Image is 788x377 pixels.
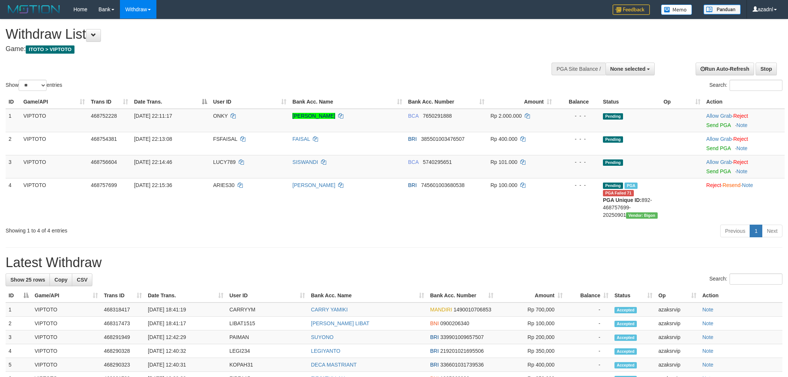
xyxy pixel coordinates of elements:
a: Allow Grab [706,113,732,119]
td: VIPTOTO [20,132,88,155]
td: 892-468757699-20250901 [600,178,661,222]
a: Allow Grab [706,159,732,165]
td: PAIMAN [226,330,308,344]
span: Rp 101.000 [490,159,517,165]
span: Rp 100.000 [490,182,517,188]
span: Pending [603,136,623,143]
td: 4 [6,344,32,358]
span: Accepted [614,307,637,313]
th: Status [600,95,661,109]
a: Note [742,182,753,188]
td: - [566,317,611,330]
a: 1 [750,225,762,237]
span: Copy 336601031739536 to clipboard [440,362,484,368]
h4: Game: [6,45,518,53]
th: Action [703,95,785,109]
span: Vendor URL: https://checkout31.1velocity.biz [626,212,657,219]
label: Show entries [6,80,62,91]
td: azaksrvip [655,344,699,358]
th: Game/API: activate to sort column ascending [32,289,101,302]
td: [DATE] 18:41:17 [145,317,226,330]
td: [DATE] 12:40:31 [145,358,226,372]
a: Reject [706,182,721,188]
div: - - - [558,112,597,120]
a: Send PGA [706,145,731,151]
th: Trans ID: activate to sort column ascending [88,95,131,109]
td: 3 [6,155,20,178]
span: None selected [610,66,646,72]
th: Game/API: activate to sort column ascending [20,95,88,109]
span: 468754381 [91,136,117,142]
th: Op: activate to sort column ascending [661,95,703,109]
th: Amount: activate to sort column ascending [496,289,566,302]
div: PGA Site Balance / [552,63,605,75]
th: Op: activate to sort column ascending [655,289,699,302]
td: VIPTOTO [32,358,101,372]
span: BRI [430,362,439,368]
span: CSV [77,277,88,283]
a: [PERSON_NAME] [292,113,335,119]
a: Reject [733,113,748,119]
div: - - - [558,158,597,166]
td: [DATE] 12:40:32 [145,344,226,358]
a: Reject [733,136,748,142]
div: Showing 1 to 4 of 4 entries [6,224,323,234]
img: panduan.png [703,4,741,15]
td: 468318417 [101,302,145,317]
td: - [566,302,611,317]
a: SISWANDI [292,159,318,165]
td: 468317473 [101,317,145,330]
a: SUYONO [311,334,334,340]
td: VIPTOTO [32,344,101,358]
a: [PERSON_NAME] LIBAT [311,320,369,326]
td: 468290328 [101,344,145,358]
span: 468757699 [91,182,117,188]
td: VIPTOTO [20,178,88,222]
td: CARRYYM [226,302,308,317]
div: - - - [558,135,597,143]
span: 468756604 [91,159,117,165]
td: VIPTOTO [20,155,88,178]
span: Copy 1490010706853 to clipboard [454,307,491,313]
span: Marked by azadnl [625,183,638,189]
span: · [706,113,733,119]
span: BRI [408,136,417,142]
span: Accepted [614,335,637,341]
span: BNI [430,320,439,326]
a: Resend [722,182,740,188]
span: Accepted [614,348,637,355]
td: 1 [6,109,20,132]
td: LEGI234 [226,344,308,358]
span: Copy 745601003680538 to clipboard [421,182,465,188]
span: BRI [430,334,439,340]
input: Search: [730,273,782,285]
a: Reject [733,159,748,165]
td: azaksrvip [655,330,699,344]
a: Send PGA [706,122,731,128]
td: VIPTOTO [32,302,101,317]
span: Show 25 rows [10,277,45,283]
th: Amount: activate to sort column ascending [487,95,555,109]
td: KOPAH31 [226,358,308,372]
th: Balance [555,95,600,109]
td: 1 [6,302,32,317]
td: azaksrvip [655,317,699,330]
th: User ID: activate to sort column ascending [226,289,308,302]
span: · [706,159,733,165]
span: FSFAISAL [213,136,237,142]
span: [DATE] 22:13:08 [134,136,172,142]
span: · [706,136,733,142]
span: [DATE] 22:14:46 [134,159,172,165]
td: · [703,132,785,155]
b: PGA Unique ID: [603,197,642,203]
button: None selected [606,63,655,75]
span: PGA Error [603,190,634,196]
a: Previous [720,225,750,237]
a: Note [702,348,714,354]
a: Note [702,362,714,368]
span: Pending [603,159,623,166]
h1: Latest Withdraw [6,255,782,270]
td: VIPTOTO [32,317,101,330]
span: 468752228 [91,113,117,119]
a: CSV [72,273,92,286]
